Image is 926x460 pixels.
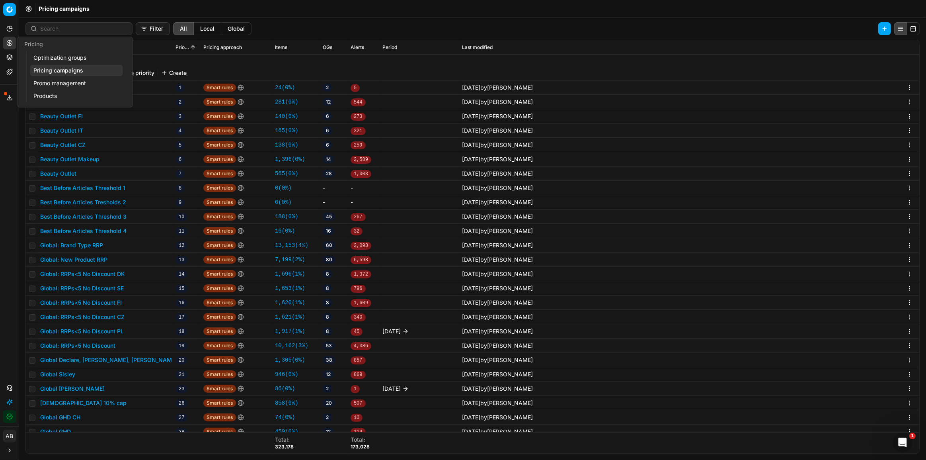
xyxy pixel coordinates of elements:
span: 7 [175,170,185,178]
span: Smart rules [203,227,236,235]
span: 321 [351,127,366,135]
a: 138(0%) [275,141,298,149]
a: Pricing campaigns [30,65,123,76]
div: 323,178 [275,444,294,450]
span: 8 [323,327,332,335]
button: Sorted by Priority ascending [189,43,197,51]
span: 8 [175,184,185,192]
button: Beauty Outlet FI [40,112,83,120]
a: Promo management [30,78,123,89]
span: Pricing campaigns [39,5,90,13]
span: 10 [351,414,363,422]
div: by [PERSON_NAME] [462,155,533,163]
button: local [194,22,221,35]
span: 16 [175,299,187,307]
a: 1,305(0%) [275,356,305,364]
span: Period [382,44,397,51]
span: 23 [175,385,187,393]
span: 273 [351,113,366,121]
span: Smart rules [203,184,236,192]
span: 15 [175,285,187,293]
span: 45 [323,213,335,221]
button: Global: RRPs<5 No Discount PL [40,327,124,335]
span: Items [275,44,287,51]
button: Best Before Articles Threshold 1 [40,184,125,192]
input: Search [40,25,127,33]
span: 8 [323,299,332,307]
span: Smart rules [203,170,236,178]
span: Smart rules [203,98,236,106]
span: 4,086 [351,342,371,350]
span: [DATE] [462,141,480,148]
button: [DEMOGRAPHIC_DATA] 10% cap [40,399,127,407]
a: 165(0%) [275,127,298,135]
span: Smart rules [203,84,236,92]
span: Smart rules [203,370,236,378]
a: 858(0%) [275,399,298,407]
button: Global: Brand Type RRP [40,241,103,249]
span: 6 [175,156,185,164]
span: [DATE] [462,213,480,220]
a: 140(0%) [275,112,298,120]
span: 5 [351,84,360,92]
div: 173,028 [351,444,370,450]
div: by [PERSON_NAME] [462,112,533,120]
span: 13 [175,256,187,264]
a: 0(0%) [275,198,292,206]
span: [DATE] [462,113,480,119]
span: 12 [175,242,187,250]
span: 507 [351,399,366,407]
span: [DATE] [462,385,480,392]
a: 1,917(1%) [275,327,305,335]
button: Best Before Articles Threshold 3 [40,213,127,221]
span: [DATE] [382,385,401,393]
div: Total : [275,436,294,444]
span: Priority [175,44,189,51]
span: [DATE] [462,184,480,191]
span: 6 [323,127,332,135]
button: Create [161,69,187,77]
button: Global [PERSON_NAME] [40,385,105,393]
span: Smart rules [203,399,236,407]
a: 7,199(2%) [275,256,305,264]
a: Optimization groups [30,52,123,63]
nav: breadcrumb [39,5,90,13]
span: 1 [909,433,916,439]
button: Global Sisley [40,370,75,378]
td: - [320,181,347,195]
span: Smart rules [203,141,236,149]
a: 13,153(4%) [275,241,308,249]
a: 1,653(1%) [275,284,305,292]
span: Smart rules [203,356,236,364]
span: 3 [175,113,185,121]
span: Smart rules [203,413,236,421]
button: Best Before Articles Threshold 4 [40,227,127,235]
div: by [PERSON_NAME] [462,213,533,221]
button: Global: RRPs<5 No Discount SE [40,284,124,292]
span: [DATE] [462,227,480,234]
span: 114 [351,428,366,436]
button: Global: RRPs<5 No Discount [40,342,115,350]
a: 1,621(1%) [275,313,305,321]
span: 60 [323,241,335,249]
button: Beauty Outlet CZ [40,141,86,149]
span: 2 [175,98,185,106]
span: 5 [175,141,185,149]
span: 11 [175,227,187,235]
span: 857 [351,356,366,364]
span: 38 [323,356,335,364]
span: Pricing [24,41,43,47]
div: by [PERSON_NAME] [462,256,533,264]
span: 6 [323,112,332,120]
span: AB [4,430,16,442]
div: by [PERSON_NAME] [462,98,533,106]
span: 267 [351,213,366,221]
span: [DATE] [462,170,480,177]
span: 8 [323,270,332,278]
span: 2 [323,413,332,421]
span: 796 [351,285,366,293]
span: 6 [323,141,332,149]
a: 16(0%) [275,227,295,235]
div: by [PERSON_NAME] [462,356,533,364]
a: 450(0%) [275,428,298,436]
